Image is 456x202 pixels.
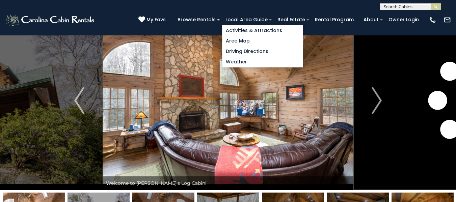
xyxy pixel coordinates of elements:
div: Welcome to [PERSON_NAME]'s Log Cabin! [103,176,353,190]
a: About [360,15,382,25]
a: Weather [222,57,303,67]
span: My Favs [146,16,166,23]
a: Local Area Guide [222,15,271,25]
img: White-1-2.png [5,13,96,27]
img: arrow [74,87,84,114]
a: Driving Directions [222,46,303,57]
a: Real Estate [274,15,309,25]
img: mail-regular-white.png [444,16,451,24]
img: arrow [372,87,382,114]
a: My Favs [138,16,167,24]
img: phone-regular-white.png [429,16,436,24]
a: Browse Rentals [174,15,219,25]
a: Area Map [222,36,303,46]
button: Next [353,11,400,190]
a: Owner Login [385,15,422,25]
a: Rental Program [312,15,357,25]
button: Previous [56,11,103,190]
a: Activities & Attractions [222,25,303,36]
